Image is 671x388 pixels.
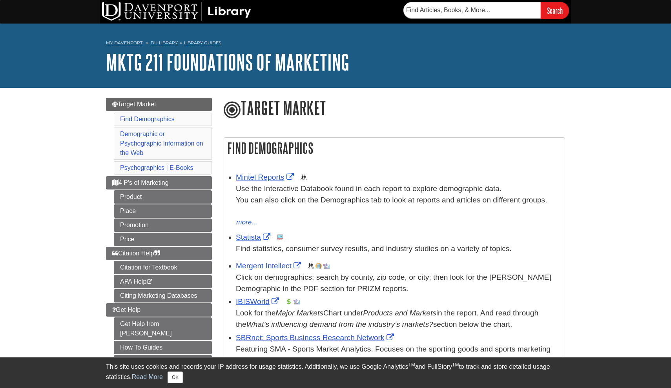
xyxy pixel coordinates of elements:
span: Citation Help [112,250,160,257]
a: Place [114,204,212,218]
a: Link opens in new window [236,233,272,241]
h2: Find Demographics [224,138,565,158]
a: Target Market [106,98,212,111]
a: Demographic or Psychographic Information on the Web [120,131,203,156]
img: Demographics [301,174,307,180]
a: 4 P's of Marketing [106,176,212,189]
div: Look for the Chart under in the report. And read through the section below the chart. [236,308,561,330]
sup: TM [408,362,415,368]
a: Citation Help [106,247,212,260]
input: Find Articles, Books, & More... [403,2,541,18]
a: Link opens in new window [236,297,281,306]
span: Get Help [112,306,140,313]
i: Major Markets [275,309,323,317]
img: Company Information [315,263,322,269]
a: Citation for Textbook [114,261,212,274]
a: Get Help [106,303,212,317]
img: DU Library [102,2,251,21]
div: Use the Interactive Databook found in each report to explore demographic data. You can also click... [236,183,561,217]
button: more... [236,217,258,228]
input: Search [541,2,569,19]
sup: TM [452,362,459,368]
a: DU Library [151,40,178,46]
a: Psychographics | E-Books [120,164,193,171]
a: Link opens in new window [236,262,303,270]
div: Click on demographics; search by county, zip code, or city; then look for the [PERSON_NAME] Demog... [236,272,561,295]
a: APA Help [114,275,212,288]
i: Products and Markets [363,309,436,317]
span: 4 P's of Marketing [112,179,169,186]
a: How To Guides [114,341,212,354]
img: Industry Report [294,299,300,305]
a: Link opens in new window [236,173,296,181]
i: This link opens in a new window [146,279,153,284]
img: Industry Report [323,263,330,269]
a: Citing Marketing Databases [114,289,212,302]
a: Read More [132,373,163,380]
a: Promotion [114,219,212,232]
a: Video | Library Overview [114,355,212,368]
i: What’s influencing demand from the industry’s markets? [246,320,433,328]
h1: Target Market [224,98,565,120]
img: Statistics [277,234,283,240]
a: Product [114,190,212,204]
img: Demographics [308,263,314,269]
nav: breadcrumb [106,38,565,50]
a: My Davenport [106,40,142,46]
button: Close [168,372,183,383]
a: Link opens in new window [236,333,396,342]
img: Financial Report [286,299,292,305]
a: Price [114,233,212,246]
span: Target Market [112,101,156,107]
a: Find Demographics [120,116,175,122]
div: This site uses cookies and records your IP address for usage statistics. Additionally, we use Goo... [106,362,565,383]
a: MKTG 211 Foundations of Marketing [106,50,349,74]
form: Searches DU Library's articles, books, and more [403,2,569,19]
p: Find statistics, consumer survey results, and industry studies on a variety of topics. [236,243,561,255]
a: Get Help from [PERSON_NAME] [114,317,212,340]
a: Library Guides [184,40,221,46]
